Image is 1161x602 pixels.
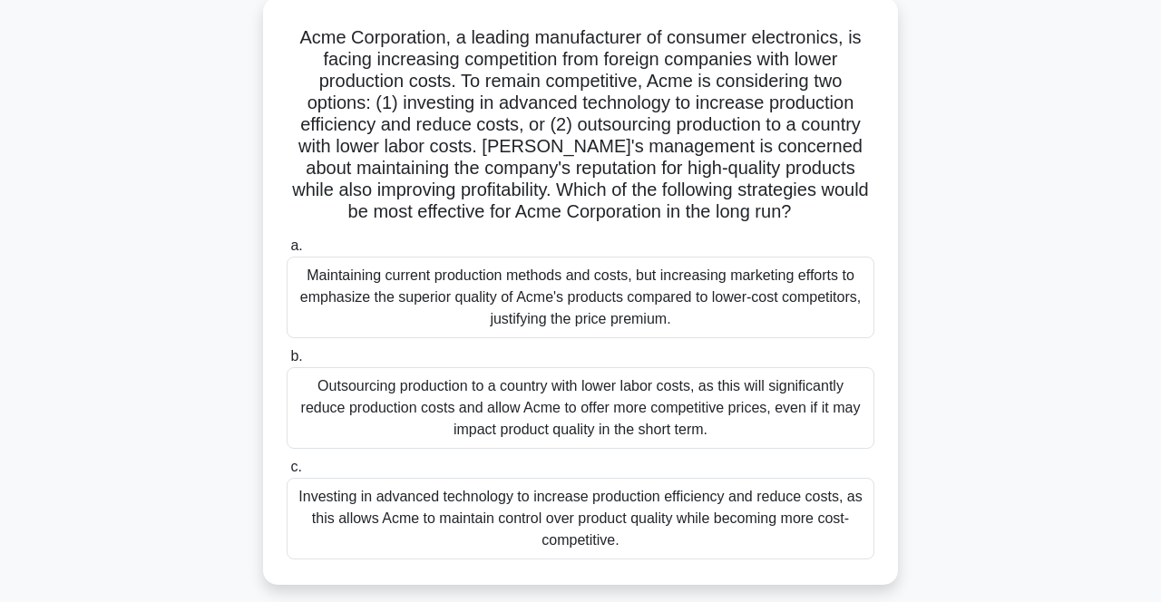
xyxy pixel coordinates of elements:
div: Investing in advanced technology to increase production efficiency and reduce costs, as this allo... [287,478,874,559]
h5: Acme Corporation, a leading manufacturer of consumer electronics, is facing increasing competitio... [285,26,876,224]
span: a. [290,238,302,253]
div: Maintaining current production methods and costs, but increasing marketing efforts to emphasize t... [287,257,874,338]
div: Outsourcing production to a country with lower labor costs, as this will significantly reduce pro... [287,367,874,449]
span: c. [290,459,301,474]
span: b. [290,348,302,364]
